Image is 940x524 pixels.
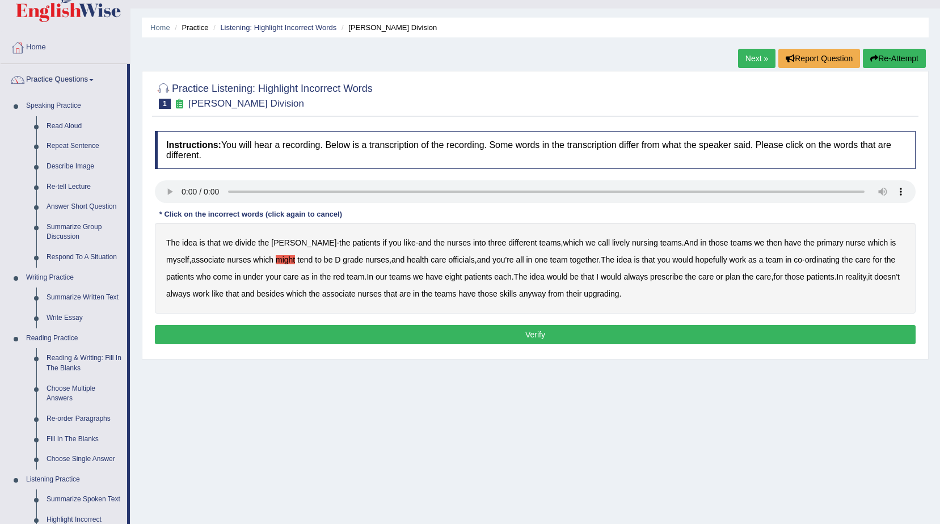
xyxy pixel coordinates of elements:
b: you're [492,255,514,264]
b: which [563,238,584,247]
b: Instructions: [166,140,221,150]
b: reality [845,272,866,281]
b: the [804,238,815,247]
b: care [855,255,870,264]
b: lively [612,238,630,247]
b: divide [235,238,256,247]
b: would [547,272,568,281]
b: which [868,238,888,247]
b: then [766,238,782,247]
b: would [672,255,693,264]
b: to [315,255,322,264]
b: patients [807,272,834,281]
b: your [265,272,281,281]
li: Practice [172,22,208,33]
a: Re-order Paragraphs [41,409,127,429]
b: The [166,238,180,247]
b: The [514,272,528,281]
a: Home [150,23,170,32]
b: three [488,238,506,247]
b: and [418,238,431,247]
a: Practice Questions [1,64,127,92]
b: into [473,238,486,247]
b: all [516,255,524,264]
b: hopefully [695,255,727,264]
b: or [716,272,723,281]
b: you [389,238,402,247]
b: the [421,289,432,298]
b: [PERSON_NAME] [271,238,336,247]
b: that [581,272,594,281]
b: as [301,272,309,281]
b: care [698,272,714,281]
b: in [413,289,419,298]
b: ordinating [805,255,840,264]
b: plan [725,272,740,281]
b: anyway [519,289,546,298]
b: be [570,272,579,281]
b: red [333,272,344,281]
b: myself [166,255,189,264]
b: officials [448,255,474,264]
b: have [784,238,801,247]
b: doesn't [874,272,900,281]
div: * Click on the incorrect words (click again to cancel) [155,209,347,219]
a: Fill In The Blanks [41,429,127,450]
a: Respond To A Situation [41,247,127,268]
a: Listening Practice [21,470,127,490]
b: patients [352,238,380,247]
b: a [759,255,764,264]
b: the [309,289,319,298]
b: it [868,272,872,281]
b: those [478,289,498,298]
a: Reading Practice [21,328,127,349]
b: associate [191,255,225,264]
b: upgrading [584,289,619,298]
b: skills [500,289,517,298]
b: we [754,238,765,247]
b: in [311,272,318,281]
b: idea [617,255,631,264]
b: call [598,238,610,247]
b: are [399,289,411,298]
b: that [642,255,655,264]
b: work [193,289,210,298]
b: for [873,255,882,264]
h2: Practice Listening: Highlight Incorrect Words [155,81,373,109]
b: like [212,289,224,298]
span: 1 [159,99,171,109]
b: nurses [447,238,471,247]
b: nurse [846,238,866,247]
a: Choose Multiple Answers [41,379,127,409]
b: from [548,289,564,298]
b: which [286,289,307,298]
b: for [773,272,782,281]
b: be [324,255,333,264]
b: different [508,238,537,247]
b: and [391,255,404,264]
b: teams [660,238,682,247]
b: the [842,255,853,264]
b: nurses [227,255,251,264]
b: the [434,238,445,247]
button: Re-Attempt [863,49,926,68]
b: we [223,238,233,247]
a: Summarize Written Text [41,288,127,308]
b: In [366,272,373,281]
b: the [743,272,753,281]
b: have [425,272,442,281]
a: Next » [738,49,775,68]
b: besides [257,289,284,298]
b: patients [166,272,194,281]
b: their [566,289,581,298]
b: team [765,255,783,264]
a: Summarize Group Discussion [41,217,127,247]
b: our [376,272,387,281]
b: together [570,255,599,264]
b: as [748,255,757,264]
b: that [226,289,239,298]
small: Exam occurring question [174,99,186,109]
h4: You will hear a recording. Below is a transcription of the recording. Some words in the transcrip... [155,131,916,169]
b: teams [539,238,560,247]
b: teams [730,238,752,247]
